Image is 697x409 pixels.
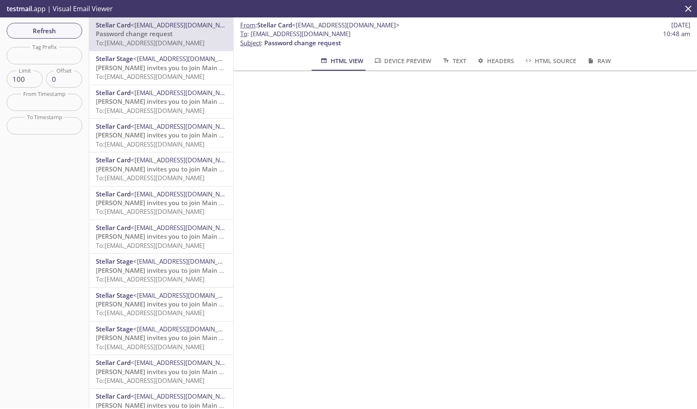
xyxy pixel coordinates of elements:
[663,29,690,38] span: 10:48 am
[96,223,131,232] span: Stellar Card
[89,17,233,51] div: Stellar Card<[EMAIL_ADDRESS][DOMAIN_NAME]>Password change requestTo:[EMAIL_ADDRESS][DOMAIN_NAME]
[131,122,238,130] span: <[EMAIL_ADDRESS][DOMAIN_NAME]>
[131,88,238,97] span: <[EMAIL_ADDRESS][DOMAIN_NAME]>
[96,165,248,173] span: [PERSON_NAME] invites you to join Main Company
[96,257,133,265] span: Stellar Stage
[96,198,248,207] span: [PERSON_NAME] invites you to join Main Company
[89,119,233,152] div: Stellar Card<[EMAIL_ADDRESS][DOMAIN_NAME]>[PERSON_NAME] invites you to join Main CompanyTo:[EMAIL...
[96,131,248,139] span: [PERSON_NAME] invites you to join Main Company
[96,174,205,182] span: To: [EMAIL_ADDRESS][DOMAIN_NAME]
[89,321,233,355] div: Stellar Stage<[EMAIL_ADDRESS][DOMAIN_NAME]>[PERSON_NAME] invites you to join Main CompanyTo:[EMAI...
[89,51,233,84] div: Stellar Stage<[EMAIL_ADDRESS][DOMAIN_NAME]>[PERSON_NAME] invites you to join Main CompanyTo:[EMAI...
[441,56,466,66] span: Text
[96,190,131,198] span: Stellar Card
[524,56,576,66] span: HTML Source
[133,54,241,63] span: <[EMAIL_ADDRESS][DOMAIN_NAME]>
[671,21,690,29] span: [DATE]
[240,29,351,38] span: : [EMAIL_ADDRESS][DOMAIN_NAME]
[96,156,131,164] span: Stellar Card
[89,85,233,118] div: Stellar Card<[EMAIL_ADDRESS][DOMAIN_NAME]>[PERSON_NAME] invites you to join Main CompanyTo:[EMAIL...
[240,29,690,47] p: :
[131,21,238,29] span: <[EMAIL_ADDRESS][DOMAIN_NAME]>
[96,21,131,29] span: Stellar Card
[96,333,248,342] span: [PERSON_NAME] invites you to join Main Company
[96,392,131,400] span: Stellar Card
[96,367,248,376] span: [PERSON_NAME] invites you to join Main Company
[96,122,131,130] span: Stellar Card
[257,21,292,29] span: Stellar Card
[373,56,431,66] span: Device Preview
[133,257,241,265] span: <[EMAIL_ADDRESS][DOMAIN_NAME]>
[96,106,205,115] span: To: [EMAIL_ADDRESS][DOMAIN_NAME]
[264,39,341,47] span: Password change request
[96,88,131,97] span: Stellar Card
[96,232,248,240] span: [PERSON_NAME] invites you to join Main Company
[89,220,233,253] div: Stellar Card<[EMAIL_ADDRESS][DOMAIN_NAME]>[PERSON_NAME] invites you to join Main CompanyTo:[EMAIL...
[292,21,400,29] span: <[EMAIL_ADDRESS][DOMAIN_NAME]>
[240,29,247,38] span: To
[89,186,233,220] div: Stellar Card<[EMAIL_ADDRESS][DOMAIN_NAME]>[PERSON_NAME] invites you to join Main CompanyTo:[EMAIL...
[96,39,205,47] span: To: [EMAIL_ADDRESS][DOMAIN_NAME]
[319,56,363,66] span: HTML View
[96,72,205,81] span: To: [EMAIL_ADDRESS][DOMAIN_NAME]
[96,309,205,317] span: To: [EMAIL_ADDRESS][DOMAIN_NAME]
[133,291,241,299] span: <[EMAIL_ADDRESS][DOMAIN_NAME]>
[13,25,76,36] span: Refresh
[96,376,205,385] span: To: [EMAIL_ADDRESS][DOMAIN_NAME]
[96,97,248,105] span: [PERSON_NAME] invites you to join Main Company
[89,355,233,388] div: Stellar Card<[EMAIL_ADDRESS][DOMAIN_NAME]>[PERSON_NAME] invites you to join Main CompanyTo:[EMAIL...
[96,343,205,351] span: To: [EMAIL_ADDRESS][DOMAIN_NAME]
[240,21,256,29] span: From
[96,207,205,216] span: To: [EMAIL_ADDRESS][DOMAIN_NAME]
[96,325,133,333] span: Stellar Stage
[96,266,248,274] span: [PERSON_NAME] invites you to join Main Company
[96,54,133,63] span: Stellar Stage
[7,23,82,39] button: Refresh
[131,190,238,198] span: <[EMAIL_ADDRESS][DOMAIN_NAME]>
[131,223,238,232] span: <[EMAIL_ADDRESS][DOMAIN_NAME]>
[586,56,611,66] span: Raw
[96,358,131,367] span: Stellar Card
[131,358,238,367] span: <[EMAIL_ADDRESS][DOMAIN_NAME]>
[131,156,238,164] span: <[EMAIL_ADDRESS][DOMAIN_NAME]>
[96,241,205,250] span: To: [EMAIL_ADDRESS][DOMAIN_NAME]
[96,140,205,148] span: To: [EMAIL_ADDRESS][DOMAIN_NAME]
[7,4,32,13] span: testmail
[476,56,514,66] span: Headers
[89,152,233,186] div: Stellar Card<[EMAIL_ADDRESS][DOMAIN_NAME]>[PERSON_NAME] invites you to join Main CompanyTo:[EMAIL...
[131,392,238,400] span: <[EMAIL_ADDRESS][DOMAIN_NAME]>
[96,64,248,72] span: [PERSON_NAME] invites you to join Main Company
[96,29,173,38] span: Password change request
[96,291,133,299] span: Stellar Stage
[240,21,400,29] span: :
[96,275,205,283] span: To: [EMAIL_ADDRESS][DOMAIN_NAME]
[133,325,241,333] span: <[EMAIL_ADDRESS][DOMAIN_NAME]>
[96,300,248,308] span: [PERSON_NAME] invites you to join Main Company
[89,254,233,287] div: Stellar Stage<[EMAIL_ADDRESS][DOMAIN_NAME]>[PERSON_NAME] invites you to join Main CompanyTo:[EMAI...
[89,288,233,321] div: Stellar Stage<[EMAIL_ADDRESS][DOMAIN_NAME]>[PERSON_NAME] invites you to join Main CompanyTo:[EMAI...
[240,39,261,47] span: Subject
